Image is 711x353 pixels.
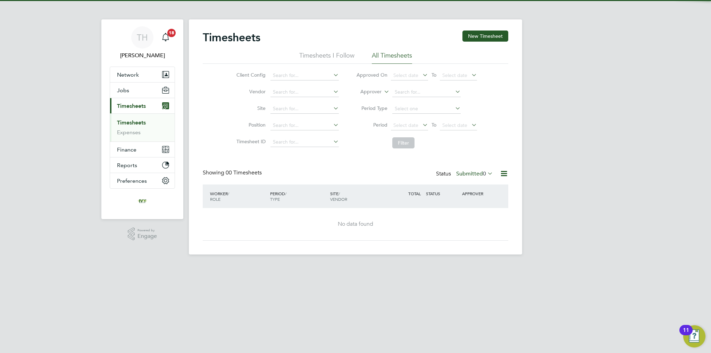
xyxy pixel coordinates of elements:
button: Open Resource Center, 11 new notifications [683,325,705,347]
span: To [429,70,438,79]
label: Vendor [234,88,266,95]
label: Period Type [356,105,387,111]
span: TOTAL [408,191,421,196]
span: Select date [442,122,467,128]
a: Expenses [117,129,141,136]
label: Approved On [356,72,387,78]
div: SITE [328,187,388,205]
div: Timesheets [110,113,175,141]
input: Search for... [270,137,339,147]
img: ivyresourcegroup-logo-retina.png [137,196,148,207]
span: Engage [137,233,157,239]
a: Timesheets [117,119,146,126]
nav: Main navigation [101,19,183,219]
input: Search for... [270,71,339,80]
button: Preferences [110,173,175,188]
a: Powered byEngage [128,227,157,241]
span: Reports [117,162,137,169]
label: Position [234,122,266,128]
a: 18 [159,26,173,49]
span: To [429,120,438,129]
li: All Timesheets [372,51,412,64]
div: 11 [683,330,689,339]
span: / [285,191,286,196]
span: Finance [117,146,136,153]
div: APPROVER [460,187,496,200]
label: Submitted [456,170,493,177]
input: Search for... [270,104,339,114]
div: Showing [203,169,263,176]
h2: Timesheets [203,31,260,44]
span: Network [117,71,139,78]
span: 0 [483,170,486,177]
span: Timesheets [117,103,146,109]
button: New Timesheet [462,31,508,42]
span: Tom Harvey [110,51,175,60]
span: 18 [167,29,176,37]
span: Powered by [137,227,157,233]
div: No data found [210,221,501,228]
span: Jobs [117,87,129,94]
a: Go to home page [110,196,175,207]
label: Period [356,122,387,128]
li: Timesheets I Follow [299,51,354,64]
button: Jobs [110,83,175,98]
div: Status [436,169,494,179]
label: Client Config [234,72,266,78]
span: Select date [393,72,418,78]
span: Select date [393,122,418,128]
span: ROLE [210,196,220,202]
input: Search for... [392,87,461,97]
span: VENDOR [330,196,347,202]
button: Timesheets [110,98,175,113]
input: Select one [392,104,461,114]
span: / [338,191,340,196]
span: TYPE [270,196,280,202]
button: Network [110,67,175,82]
button: Filter [392,137,415,148]
span: 00 Timesheets [226,169,262,176]
span: Preferences [117,178,147,184]
span: TH [137,33,148,42]
div: WORKER [208,187,268,205]
div: STATUS [424,187,460,200]
button: Reports [110,157,175,173]
span: Select date [442,72,467,78]
input: Search for... [270,121,339,130]
label: Approver [350,88,382,95]
div: PERIOD [268,187,328,205]
input: Search for... [270,87,339,97]
span: / [228,191,229,196]
label: Timesheet ID [234,138,266,145]
a: TH[PERSON_NAME] [110,26,175,60]
button: Finance [110,142,175,157]
label: Site [234,105,266,111]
